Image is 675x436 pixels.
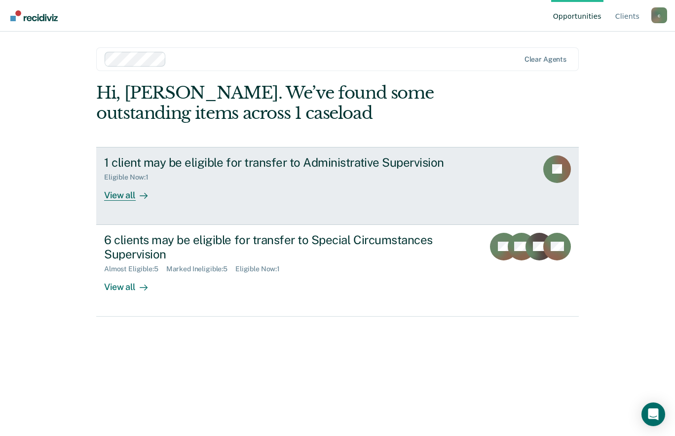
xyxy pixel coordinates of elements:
[104,182,159,201] div: View all
[104,155,450,170] div: 1 client may be eligible for transfer to Administrative Supervision
[235,265,288,273] div: Eligible Now : 1
[104,265,166,273] div: Almost Eligible : 5
[96,83,482,123] div: Hi, [PERSON_NAME]. We’ve found some outstanding items across 1 caseload
[166,265,235,273] div: Marked Ineligible : 5
[651,7,667,23] button: Profile dropdown button
[104,173,156,182] div: Eligible Now : 1
[641,402,665,426] div: Open Intercom Messenger
[104,273,159,292] div: View all
[104,233,450,261] div: 6 clients may be eligible for transfer to Special Circumstances Supervision
[525,55,566,64] div: Clear agents
[10,10,58,21] img: Recidiviz
[96,225,579,317] a: 6 clients may be eligible for transfer to Special Circumstances SupervisionAlmost Eligible:5Marke...
[651,7,667,23] div: c
[96,147,579,225] a: 1 client may be eligible for transfer to Administrative SupervisionEligible Now:1View all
